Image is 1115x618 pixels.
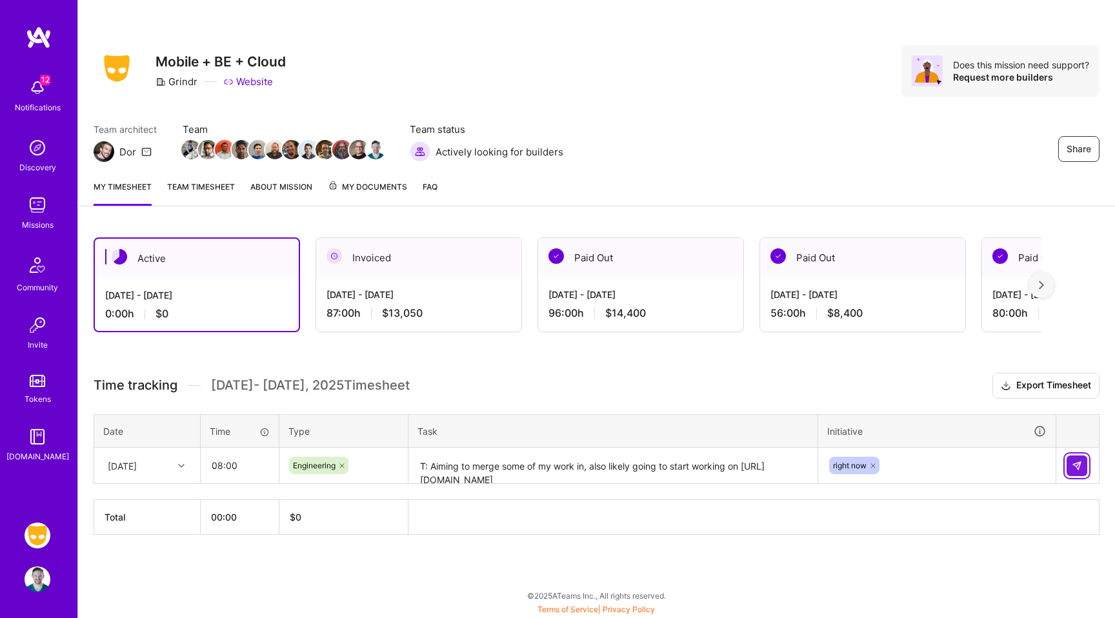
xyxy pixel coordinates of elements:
[156,77,166,87] i: icon CompanyGray
[827,306,863,320] span: $8,400
[40,75,50,85] span: 12
[548,288,733,301] div: [DATE] - [DATE]
[1067,143,1091,155] span: Share
[223,75,273,88] a: Website
[156,307,168,321] span: $0
[17,281,58,294] div: Community
[1039,281,1044,290] img: right
[317,139,334,161] a: Team Member Avatar
[538,238,743,277] div: Paid Out
[21,566,54,592] a: User Avatar
[300,139,317,161] a: Team Member Avatar
[198,140,217,159] img: Team Member Avatar
[605,306,646,320] span: $14,400
[156,54,286,70] h3: Mobile + BE + Cloud
[215,140,234,159] img: Team Member Avatar
[326,248,342,264] img: Invoiced
[216,139,233,161] a: Team Member Avatar
[25,192,50,218] img: teamwork
[953,71,1089,83] div: Request more builders
[410,141,430,162] img: Actively looking for builders
[316,238,521,277] div: Invoiced
[548,248,564,264] img: Paid Out
[95,239,299,278] div: Active
[1001,379,1011,393] i: icon Download
[760,238,965,277] div: Paid Out
[181,140,201,159] img: Team Member Avatar
[1067,455,1089,476] div: null
[410,123,563,136] span: Team status
[248,140,268,159] img: Team Member Avatar
[94,51,140,86] img: Company Logo
[105,288,288,302] div: [DATE] - [DATE]
[827,424,1047,439] div: Initiative
[410,449,816,483] textarea: T: Aiming to merge some of my work in, also likely going to start working on [URL][DOMAIN_NAME]
[770,306,955,320] div: 56:00 h
[326,306,511,320] div: 87:00 h
[232,140,251,159] img: Team Member Avatar
[22,250,53,281] img: Community
[436,145,563,159] span: Actively looking for builders
[94,377,177,394] span: Time tracking
[770,288,955,301] div: [DATE] - [DATE]
[266,139,283,161] a: Team Member Avatar
[28,338,48,352] div: Invite
[22,218,54,232] div: Missions
[167,180,235,206] a: Team timesheet
[316,140,335,159] img: Team Member Avatar
[105,307,288,321] div: 0:00 h
[408,414,818,448] th: Task
[77,579,1115,612] div: © 2025 ATeams Inc., All rights reserved.
[233,139,250,161] a: Team Member Avatar
[201,500,279,535] th: 00:00
[366,140,385,159] img: Team Member Avatar
[299,140,318,159] img: Team Member Avatar
[25,566,50,592] img: User Avatar
[119,145,136,159] div: Dor
[21,523,54,548] a: Grindr: Mobile + BE + Cloud
[250,180,312,206] a: About Mission
[211,377,410,394] span: [DATE] - [DATE] , 2025 Timesheet
[94,500,201,535] th: Total
[94,414,201,448] th: Date
[25,523,50,548] img: Grindr: Mobile + BE + Cloud
[953,59,1089,71] div: Does this mission need support?
[25,312,50,338] img: Invite
[1058,136,1100,162] button: Share
[26,26,52,49] img: logo
[328,180,407,194] span: My Documents
[770,248,786,264] img: Paid Out
[332,140,352,159] img: Team Member Avatar
[156,75,197,88] div: Grindr
[992,373,1100,399] button: Export Timesheet
[183,123,384,136] span: Team
[833,461,867,470] span: right now
[25,424,50,450] img: guide book
[423,180,437,206] a: FAQ
[537,604,598,614] a: Terms of Service
[283,139,300,161] a: Team Member Avatar
[279,414,408,448] th: Type
[334,139,350,161] a: Team Member Avatar
[382,306,423,320] span: $13,050
[367,139,384,161] a: Team Member Avatar
[328,180,407,206] a: My Documents
[201,448,278,483] input: HH:MM
[349,140,368,159] img: Team Member Avatar
[290,512,301,523] span: $ 0
[282,140,301,159] img: Team Member Avatar
[19,161,56,174] div: Discovery
[992,248,1008,264] img: Paid Out
[293,461,336,470] span: Engineering
[350,139,367,161] a: Team Member Avatar
[94,141,114,162] img: Team Architect
[6,450,69,463] div: [DOMAIN_NAME]
[912,55,943,86] img: Avatar
[183,139,199,161] a: Team Member Avatar
[603,604,655,614] a: Privacy Policy
[210,424,270,438] div: Time
[537,604,655,614] span: |
[112,249,127,264] img: Active
[94,123,157,136] span: Team architect
[15,101,61,114] div: Notifications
